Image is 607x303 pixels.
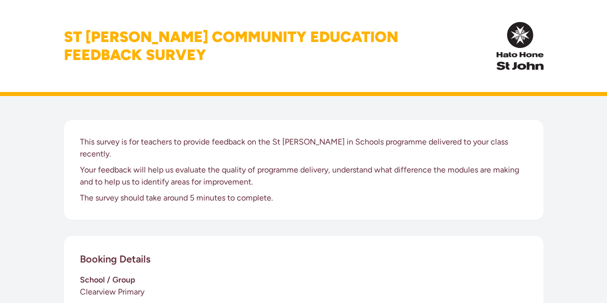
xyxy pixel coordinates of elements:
[64,28,398,64] h1: St [PERSON_NAME] Community Education Feedback Survey
[80,274,528,286] h3: School / Group
[80,164,528,188] p: Your feedback will help us evaluate the quality of programme delivery, understand what difference...
[80,136,528,160] p: This survey is for teachers to provide feedback on the St [PERSON_NAME] in Schools programme deli...
[80,192,528,204] p: The survey should take around 5 minutes to complete.
[80,286,528,298] p: Clearview Primary
[497,22,543,70] img: InPulse
[80,252,150,266] h2: Booking Details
